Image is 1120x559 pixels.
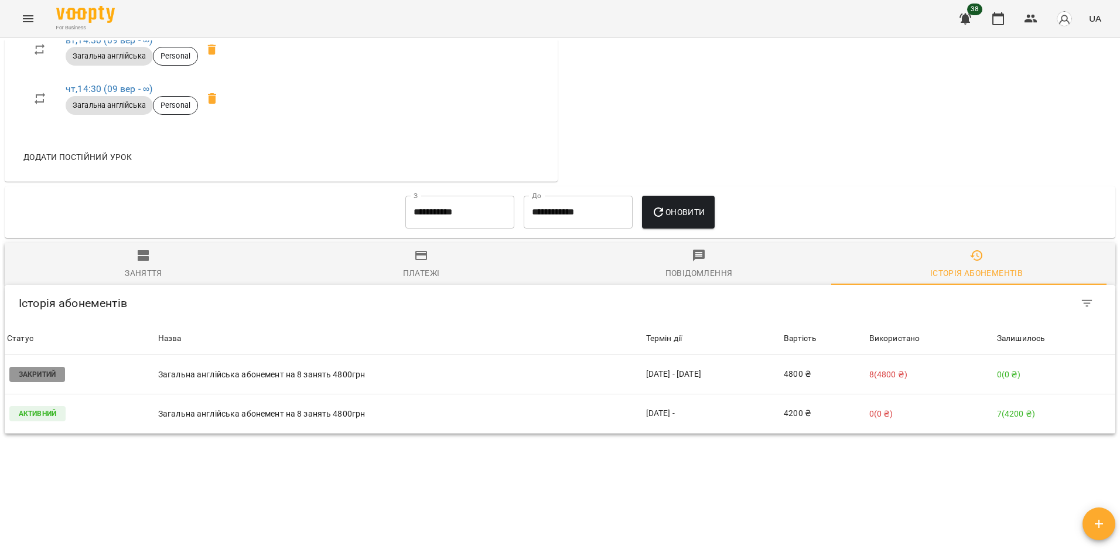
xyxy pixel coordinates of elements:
[5,285,1115,322] div: Table Toolbar
[23,150,132,164] span: Додати постійний урок
[9,367,65,382] p: Закритий
[781,394,867,434] td: 4200 ₴
[19,294,600,312] h6: Історія абонементів
[14,5,42,33] button: Menu
[642,196,714,229] button: Оновити
[9,406,66,421] p: Активний
[158,408,641,420] p: Загальна англійська абонемент на 8 занять 4800грн
[869,332,992,346] span: Використано
[158,332,182,346] div: Sort
[997,408,1113,420] p: 7 ( 4200 ₴ )
[198,84,226,113] span: Видалити приватний урок Ольга Жигілій чт 14:30 клієнта Соломія Махно
[1084,8,1106,29] button: UA
[153,51,197,62] span: Personal
[66,83,152,94] a: чт,14:30 (09 вер - ∞)
[784,332,816,346] div: Вартість
[1089,12,1101,25] span: UA
[158,369,641,381] p: Загальна англійська абонемент на 8 занять 4800грн
[997,369,1113,381] p: 0 ( 0 ₴ )
[651,205,705,219] span: Оновити
[781,355,867,394] td: 4800 ₴
[403,266,440,280] div: Платежі
[997,332,1113,346] span: Залишилось
[644,394,782,434] td: [DATE] -
[56,24,115,32] span: For Business
[646,332,780,346] div: Термін дії
[153,100,197,111] span: Personal
[66,100,153,111] span: Загальна англійська
[869,332,920,346] div: Використано
[125,266,162,280] div: Заняття
[158,332,182,346] div: Назва
[930,266,1023,280] div: Історія абонементів
[869,408,992,420] p: 0 ( 0 ₴ )
[56,6,115,23] img: Voopty Logo
[66,51,153,62] span: Загальна англійська
[7,332,33,346] div: Sort
[1056,11,1073,27] img: avatar_s.png
[869,332,920,346] div: Sort
[997,332,1044,346] div: Sort
[997,332,1044,346] div: Залишилось
[7,332,33,346] div: Статус
[19,146,136,168] button: Додати постійний урок
[644,355,782,394] td: [DATE] - [DATE]
[784,332,816,346] div: Sort
[158,332,641,346] span: Назва
[869,369,992,381] p: 8 ( 4800 ₴ )
[784,332,865,346] span: Вартість
[7,332,153,346] span: Статус
[1073,289,1101,318] button: Filter Table
[66,35,152,46] a: вт,14:30 (09 вер - ∞)
[967,4,982,15] span: 38
[665,266,733,280] div: Повідомлення
[198,36,226,64] span: Видалити приватний урок Ольга Жигілій вт 14:30 клієнта Соломія Махно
